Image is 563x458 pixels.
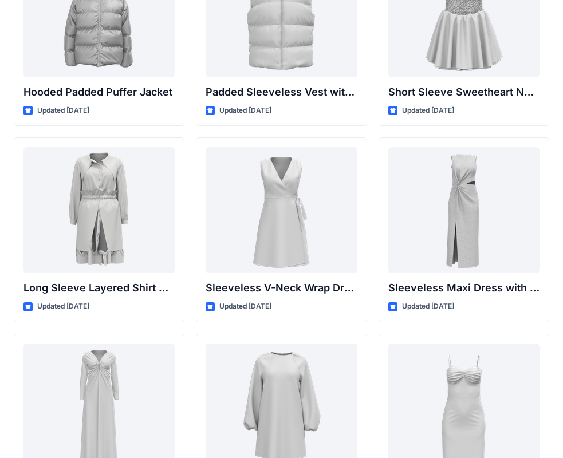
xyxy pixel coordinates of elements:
[37,301,89,313] p: Updated [DATE]
[219,301,271,313] p: Updated [DATE]
[388,280,540,296] p: Sleeveless Maxi Dress with Twist Detail and Slit
[23,147,175,273] a: Long Sleeve Layered Shirt Dress with Drawstring Waist
[206,280,357,296] p: Sleeveless V-Neck Wrap Dress
[37,105,89,117] p: Updated [DATE]
[402,105,454,117] p: Updated [DATE]
[206,147,357,273] a: Sleeveless V-Neck Wrap Dress
[23,280,175,296] p: Long Sleeve Layered Shirt Dress with Drawstring Waist
[388,147,540,273] a: Sleeveless Maxi Dress with Twist Detail and Slit
[206,84,357,100] p: Padded Sleeveless Vest with Stand Collar
[402,301,454,313] p: Updated [DATE]
[23,84,175,100] p: Hooded Padded Puffer Jacket
[388,84,540,100] p: Short Sleeve Sweetheart Neckline Mini Dress with Textured Bodice
[219,105,271,117] p: Updated [DATE]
